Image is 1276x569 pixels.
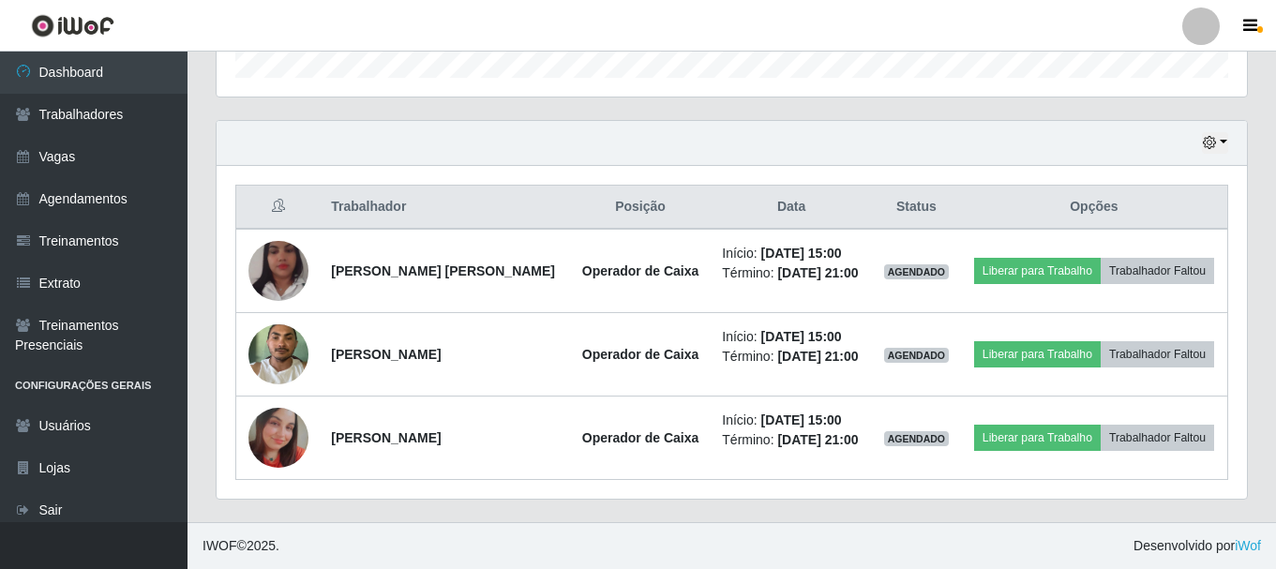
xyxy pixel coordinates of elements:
[884,348,950,363] span: AGENDADO
[722,327,861,347] li: Início:
[884,431,950,446] span: AGENDADO
[777,349,858,364] time: [DATE] 21:00
[974,425,1101,451] button: Liberar para Trabalho
[248,217,308,324] img: 1679715378616.jpeg
[722,430,861,450] li: Término:
[331,263,555,278] strong: [PERSON_NAME] [PERSON_NAME]
[1235,538,1261,553] a: iWof
[961,186,1228,230] th: Opções
[974,341,1101,367] button: Liberar para Trabalho
[722,263,861,283] li: Término:
[761,246,842,261] time: [DATE] 15:00
[203,538,237,553] span: IWOF
[1101,258,1214,284] button: Trabalhador Faltou
[248,314,308,394] img: 1737051124467.jpeg
[1101,341,1214,367] button: Trabalhador Faltou
[570,186,712,230] th: Posição
[1101,425,1214,451] button: Trabalhador Faltou
[711,186,872,230] th: Data
[203,536,279,556] span: © 2025 .
[722,244,861,263] li: Início:
[872,186,961,230] th: Status
[722,347,861,367] li: Término:
[974,258,1101,284] button: Liberar para Trabalho
[582,430,699,445] strong: Operador de Caixa
[320,186,569,230] th: Trabalhador
[582,347,699,362] strong: Operador de Caixa
[884,264,950,279] span: AGENDADO
[331,430,441,445] strong: [PERSON_NAME]
[582,263,699,278] strong: Operador de Caixa
[31,14,114,37] img: CoreUI Logo
[777,265,858,280] time: [DATE] 21:00
[248,408,308,468] img: 1749572349295.jpeg
[722,411,861,430] li: Início:
[761,329,842,344] time: [DATE] 15:00
[761,412,842,427] time: [DATE] 15:00
[331,347,441,362] strong: [PERSON_NAME]
[1133,536,1261,556] span: Desenvolvido por
[777,432,858,447] time: [DATE] 21:00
